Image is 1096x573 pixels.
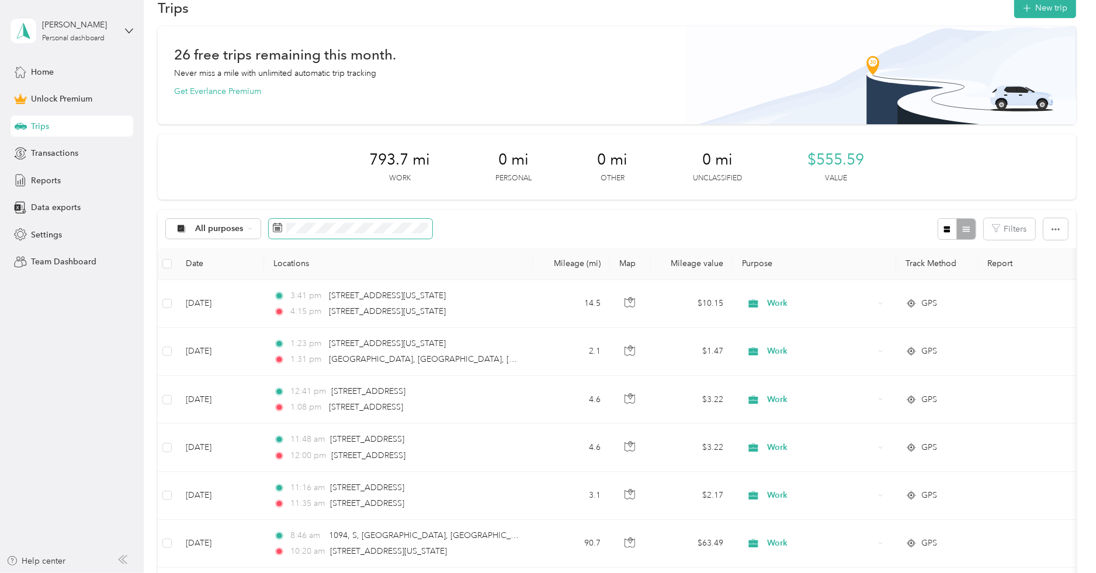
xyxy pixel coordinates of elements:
[329,338,446,348] span: [STREET_ADDRESS][US_STATE]
[290,353,324,366] span: 1:31 pm
[331,450,405,460] span: [STREET_ADDRESS]
[825,173,847,184] p: Value
[767,345,874,358] span: Work
[42,35,105,42] div: Personal dashboard
[6,555,66,567] button: Help center
[331,386,405,396] span: [STREET_ADDRESS]
[290,401,324,414] span: 1:08 pm
[651,472,733,520] td: $2.17
[176,328,264,376] td: [DATE]
[174,48,396,61] h1: 26 free trips remaining this month.
[733,248,896,280] th: Purpose
[290,289,324,302] span: 3:41 pm
[921,537,937,550] span: GPS
[767,441,874,454] span: Work
[921,297,937,310] span: GPS
[702,151,733,169] span: 0 mi
[330,546,447,556] span: [STREET_ADDRESS][US_STATE]
[31,93,92,105] span: Unlock Premium
[921,441,937,454] span: GPS
[651,280,733,328] td: $10.15
[290,529,324,542] span: 8:46 am
[176,376,264,424] td: [DATE]
[533,520,610,568] td: 90.7
[290,385,326,398] span: 12:41 pm
[685,26,1076,124] img: Banner
[984,218,1035,240] button: Filters
[176,248,264,280] th: Date
[329,306,446,316] span: [STREET_ADDRESS][US_STATE]
[158,2,189,14] h1: Trips
[533,248,610,280] th: Mileage (mi)
[533,376,610,424] td: 4.6
[329,530,699,540] span: 1094, S, [GEOGRAPHIC_DATA], [GEOGRAPHIC_DATA], [US_STATE], 32114, [GEOGRAPHIC_DATA]
[767,297,874,310] span: Work
[31,66,54,78] span: Home
[896,248,978,280] th: Track Method
[767,489,874,502] span: Work
[264,248,533,280] th: Locations
[921,393,937,406] span: GPS
[195,225,244,233] span: All purposes
[533,328,610,376] td: 2.1
[389,173,411,184] p: Work
[290,545,325,558] span: 10:20 am
[290,305,324,318] span: 4:15 pm
[31,120,49,132] span: Trips
[330,483,404,492] span: [STREET_ADDRESS]
[42,19,115,31] div: [PERSON_NAME]
[921,345,937,358] span: GPS
[31,229,62,241] span: Settings
[610,248,651,280] th: Map
[651,424,733,471] td: $3.22
[176,520,264,568] td: [DATE]
[533,472,610,520] td: 3.1
[533,280,610,328] td: 14.5
[767,393,874,406] span: Work
[174,67,376,79] p: Never miss a mile with unlimited automatic trip tracking
[31,147,78,159] span: Transactions
[31,174,61,187] span: Reports
[1031,508,1096,573] iframe: Everlance-gr Chat Button Frame
[290,481,325,494] span: 11:16 am
[329,402,403,412] span: [STREET_ADDRESS]
[330,498,404,508] span: [STREET_ADDRESS]
[174,85,261,97] button: Get Everlance Premium
[533,424,610,471] td: 4.6
[767,537,874,550] span: Work
[369,151,430,169] span: 793.7 mi
[290,337,324,350] span: 1:23 pm
[290,433,325,446] span: 11:48 am
[651,376,733,424] td: $3.22
[651,328,733,376] td: $1.47
[330,434,404,444] span: [STREET_ADDRESS]
[290,497,325,510] span: 11:35 am
[329,354,844,364] span: [GEOGRAPHIC_DATA], [GEOGRAPHIC_DATA], [GEOGRAPHIC_DATA], [GEOGRAPHIC_DATA], [US_STATE], 32837, [G...
[290,449,326,462] span: 12:00 pm
[597,151,627,169] span: 0 mi
[921,489,937,502] span: GPS
[31,256,96,268] span: Team Dashboard
[807,151,864,169] span: $555.59
[176,472,264,520] td: [DATE]
[31,201,81,214] span: Data exports
[978,248,1084,280] th: Report
[176,280,264,328] td: [DATE]
[176,424,264,471] td: [DATE]
[651,248,733,280] th: Mileage value
[693,173,742,184] p: Unclassified
[495,173,532,184] p: Personal
[601,173,625,184] p: Other
[329,291,446,301] span: [STREET_ADDRESS][US_STATE]
[651,520,733,568] td: $63.49
[498,151,529,169] span: 0 mi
